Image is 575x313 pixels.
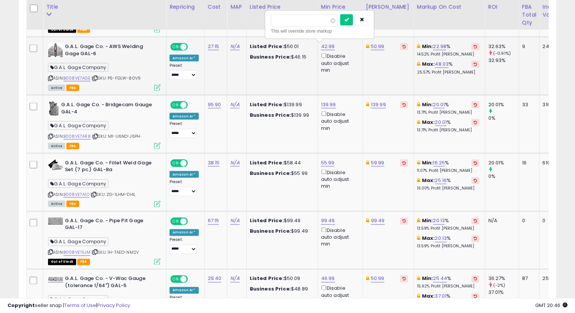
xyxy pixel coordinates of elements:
[371,217,385,225] a: 99.49
[543,160,562,166] div: 610.40
[543,43,562,50] div: 244.35
[48,160,161,206] div: ASIN:
[65,218,156,233] b: G.A.L. Gage Co. - Pipe Pit Gage GAL-17
[230,275,239,283] a: N/A
[171,44,180,50] span: ON
[422,119,435,126] b: Max:
[250,160,312,166] div: $58.44
[170,179,199,196] div: Preset:
[488,173,519,180] div: 0%
[321,110,357,132] div: Disable auto adjust min
[171,276,180,283] span: ON
[433,217,445,225] a: 20.13
[543,3,564,19] div: Inv. value
[65,160,156,175] b: G.A.L. Gage Co. - Fillet Weld Gage Set (7 pc.) GAL-8a
[422,217,433,224] b: Min:
[250,275,284,282] b: Listed Price:
[63,250,90,256] a: B008VE7EJM
[488,115,519,122] div: 0%
[417,235,479,249] div: %
[321,3,360,11] div: Min Price
[417,218,479,232] div: %
[433,275,447,283] a: 25.44
[417,61,479,75] div: %
[48,238,108,246] span: G.A.L. Gage Company
[48,43,63,57] img: 41GIfojAiWL._SL40_.jpg
[417,168,479,173] p: 11.07% Profit [PERSON_NAME]
[230,217,239,225] a: N/A
[66,201,79,207] span: FBA
[208,101,221,108] a: 95.90
[488,101,519,108] div: 20.01%
[48,276,63,282] img: 31IgjTlvNvL._SL40_.jpg
[250,112,312,119] div: $139.99
[171,102,180,108] span: ON
[250,54,312,60] div: $46.15
[321,52,357,74] div: Disable auto adjust min
[250,159,284,166] b: Listed Price:
[422,275,433,282] b: Min:
[66,143,79,149] span: FBA
[422,159,433,166] b: Min:
[63,75,90,81] a: B008VE7AGE
[250,228,312,235] div: $99.49
[522,218,534,224] div: 0
[417,119,479,133] div: %
[77,259,90,265] span: FBA
[488,43,519,50] div: 32.63%
[187,218,199,224] span: OFF
[417,284,479,289] p: 15.92% Profit [PERSON_NAME]
[250,275,312,282] div: $50.09
[65,43,156,59] b: G.A.L. Gage Co. - AWS Welding Gage GAL-6
[493,283,506,289] small: (-2%)
[187,44,199,50] span: OFF
[321,168,357,190] div: Disable auto adjust min
[488,160,519,166] div: 20.01%
[422,177,435,184] b: Max:
[321,284,357,306] div: Disable auto adjust min
[271,27,368,35] div: This will override store markup
[417,160,479,173] div: %
[187,102,199,108] span: OFF
[321,226,357,248] div: Disable auto adjust min
[250,228,291,235] b: Business Price:
[417,110,479,115] p: 13.71% Profit [PERSON_NAME]
[230,3,243,11] div: MAP
[170,55,199,62] div: Amazon AI *
[422,43,433,50] b: Min:
[48,43,161,90] div: ASIN:
[417,186,479,191] p: 16.00% Profit [PERSON_NAME]
[417,101,479,115] div: %
[250,170,312,177] div: $55.99
[48,27,76,33] span: All listings that are currently out of stock and unavailable for purchase on Amazon
[522,160,534,166] div: 16
[522,43,534,50] div: 9
[92,250,139,256] span: | SKU: 1H-TAED-NM2V
[170,238,199,254] div: Preset:
[97,302,130,309] a: Privacy Policy
[433,43,447,50] a: 22.98
[435,119,447,126] a: 20.01
[187,276,199,283] span: OFF
[170,287,199,294] div: Amazon AI *
[48,259,76,265] span: All listings that are currently out of stock and unavailable for purchase on Amazon
[230,101,239,108] a: N/A
[77,27,90,33] span: FBA
[250,43,312,50] div: $50.01
[321,275,335,283] a: 46.99
[170,121,199,138] div: Preset:
[250,218,312,224] div: $99.49
[250,286,312,293] div: $48.89
[250,43,284,50] b: Listed Price:
[46,3,163,11] div: Title
[187,160,199,166] span: OFF
[250,3,315,11] div: Listed Price
[208,275,222,283] a: 29.40
[170,229,199,236] div: Amazon AI *
[417,128,479,133] p: 13.71% Profit [PERSON_NAME]
[435,235,447,242] a: 20.13
[422,235,435,242] b: Max:
[48,201,65,207] span: All listings currently available for purchase on Amazon
[208,159,220,167] a: 38.15
[321,159,335,167] a: 55.99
